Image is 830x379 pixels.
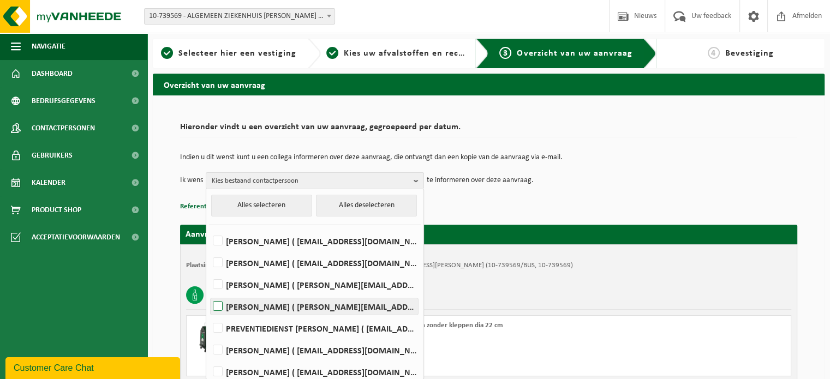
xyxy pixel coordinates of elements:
span: Product Shop [32,196,81,224]
span: Acceptatievoorwaarden [32,224,120,251]
h2: Hieronder vindt u een overzicht van uw aanvraag, gegroepeerd per datum. [180,123,797,137]
span: 2 [326,47,338,59]
span: 4 [708,47,720,59]
h2: Overzicht van uw aanvraag [153,74,825,95]
span: 10-739569 - ALGEMEEN ZIEKENHUIS JAN PALFIJN GENT AV - GENT [145,9,335,24]
span: Dashboard [32,60,73,87]
span: Bevestiging [725,49,774,58]
p: Indien u dit wenst kunt u een collega informeren over deze aanvraag, die ontvangt dan een kopie v... [180,154,797,161]
iframe: chat widget [5,355,182,379]
span: Navigatie [32,33,65,60]
span: Gebruikers [32,142,73,169]
span: Selecteer hier een vestiging [178,49,296,58]
label: [PERSON_NAME] ( [EMAIL_ADDRESS][DOMAIN_NAME] ) [211,342,418,358]
button: Alles selecteren [211,195,312,216]
img: CR-HR-1C-1000-PES-01.png [192,321,225,354]
span: Kies uw afvalstoffen en recipiënten [344,49,494,58]
span: Bedrijfsgegevens [32,87,95,115]
strong: Plaatsingsadres: [186,262,234,269]
button: Referentie toevoegen (opt.) [180,200,264,214]
p: Ik wens [180,172,203,189]
button: Kies bestaand contactpersoon [206,172,424,189]
span: Overzicht van uw aanvraag [517,49,632,58]
label: [PERSON_NAME] ( [EMAIL_ADDRESS][DOMAIN_NAME] ) [211,233,418,249]
strong: Aanvraag voor [DATE] [186,230,267,239]
label: [PERSON_NAME] ( [PERSON_NAME][EMAIL_ADDRESS][DOMAIN_NAME] ) [211,298,418,315]
span: 10-739569 - ALGEMEEN ZIEKENHUIS JAN PALFIJN GENT AV - GENT [144,8,335,25]
span: 3 [499,47,511,59]
span: Kalender [32,169,65,196]
label: [PERSON_NAME] ( [EMAIL_ADDRESS][DOMAIN_NAME] ) [211,255,418,271]
label: PREVENTIEDIENST [PERSON_NAME] ( [EMAIL_ADDRESS][DOMAIN_NAME] ) [211,320,418,336]
label: [PERSON_NAME] ( [PERSON_NAME][EMAIL_ADDRESS][DOMAIN_NAME] ) [211,276,418,293]
span: Kies bestaand contactpersoon [212,173,409,189]
span: 1 [161,47,173,59]
button: Alles deselecteren [316,195,417,216]
a: 1Selecteer hier een vestiging [158,47,299,60]
span: Contactpersonen [32,115,95,142]
p: te informeren over deze aanvraag. [427,172,534,189]
a: 2Kies uw afvalstoffen en recipiënten [326,47,467,60]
